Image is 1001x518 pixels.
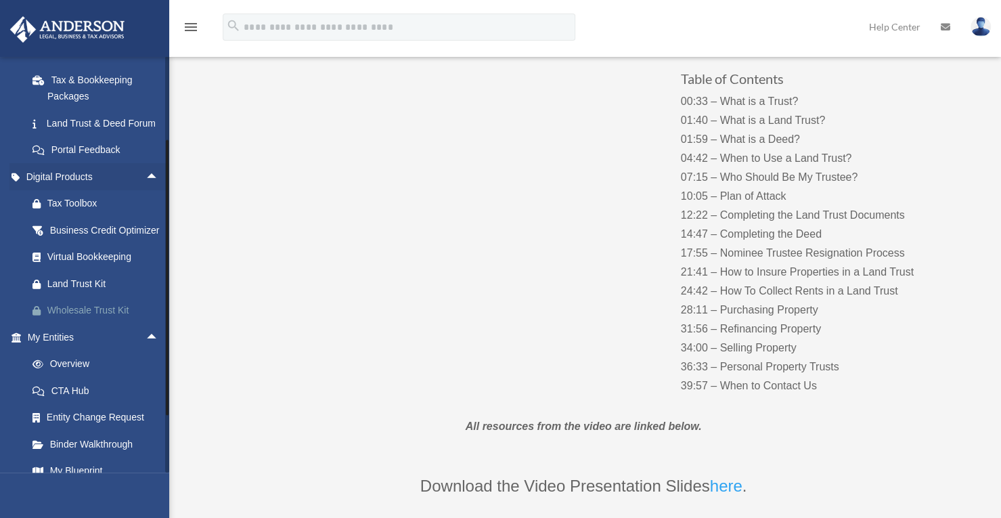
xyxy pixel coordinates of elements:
[47,222,162,239] div: Business Credit Optimizer
[9,324,179,351] a: My Entitiesarrow_drop_up
[146,163,173,191] span: arrow_drop_up
[19,110,173,137] a: Land Trust & Deed Forum
[19,190,179,217] a: Tax Toolbox
[146,324,173,351] span: arrow_drop_up
[19,217,179,244] a: Business Credit Optimizer
[9,163,179,190] a: Digital Productsarrow_drop_up
[218,472,949,517] p: Download the Video Presentation Slides .
[971,17,991,37] img: User Pic
[19,458,179,485] a: My Blueprint
[19,377,179,404] a: CTA Hub
[681,92,948,395] p: 00:33 – What is a Trust? 01:40 – What is a Land Trust? 01:59 – What is a Deed? 04:42 – When to Us...
[19,404,179,431] a: Entity Change Request
[19,137,179,164] a: Portal Feedback
[47,302,162,319] div: Wholesale Trust Kit
[19,244,179,271] a: Virtual Bookkeeping
[681,72,948,92] h3: Table of Contents
[19,66,179,110] a: Tax & Bookkeeping Packages
[19,297,179,324] a: Wholesale Trust Kit
[47,195,162,212] div: Tax Toolbox
[710,477,742,502] a: here
[19,270,179,297] a: Land Trust Kit
[47,249,162,265] div: Virtual Bookkeeping
[6,16,129,43] img: Anderson Advisors Platinum Portal
[183,19,199,35] i: menu
[19,431,179,458] a: Binder Walkthrough
[466,420,702,432] em: All resources from the video are linked below.
[19,351,179,378] a: Overview
[183,24,199,35] a: menu
[226,18,241,33] i: search
[47,276,162,293] div: Land Trust Kit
